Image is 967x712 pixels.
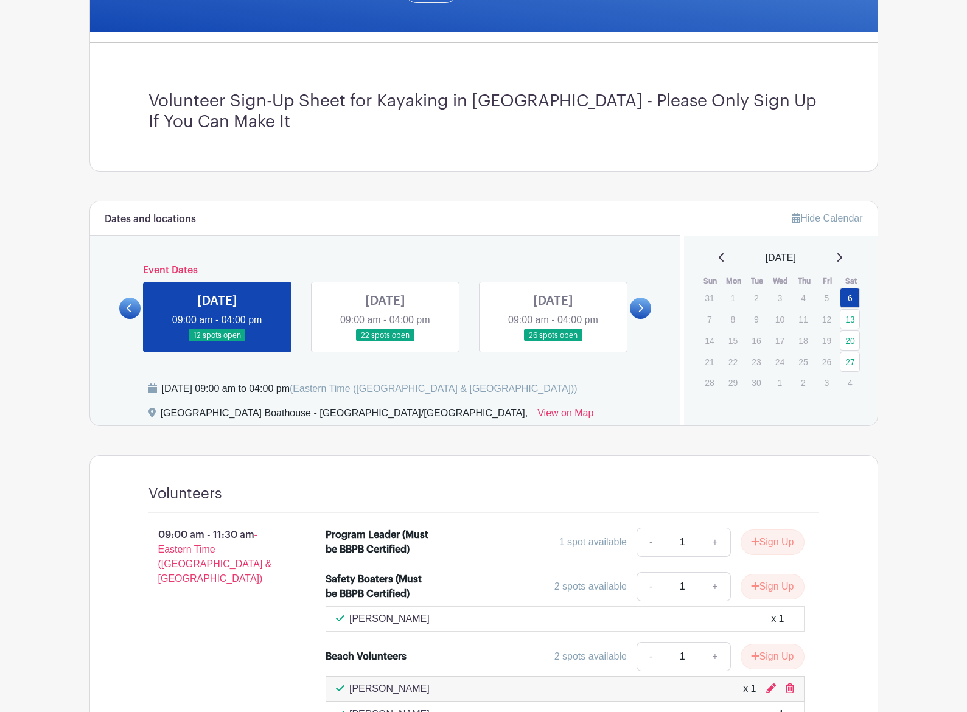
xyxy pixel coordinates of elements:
p: 21 [699,352,719,371]
p: 2 [793,373,813,392]
div: x 1 [743,682,756,696]
th: Sat [839,275,863,287]
th: Wed [769,275,793,287]
div: 2 spots available [554,649,627,664]
a: + [700,528,730,557]
button: Sign Up [741,529,805,555]
div: [GEOGRAPHIC_DATA] Boathouse - [GEOGRAPHIC_DATA]/[GEOGRAPHIC_DATA], [161,406,528,425]
p: 9 [746,310,766,329]
p: 12 [817,310,837,329]
p: 28 [699,373,719,392]
p: 5 [817,288,837,307]
th: Mon [722,275,746,287]
p: 4 [840,373,860,392]
h3: Volunteer Sign-Up Sheet for Kayaking in [GEOGRAPHIC_DATA] - Please Only Sign Up If You Can Make It [148,91,819,132]
a: 6 [840,288,860,308]
a: 13 [840,309,860,329]
a: 20 [840,330,860,351]
p: 23 [746,352,766,371]
span: (Eastern Time ([GEOGRAPHIC_DATA] & [GEOGRAPHIC_DATA])) [290,383,578,394]
span: [DATE] [766,251,796,265]
button: Sign Up [741,574,805,599]
p: 3 [770,288,790,307]
p: 3 [817,373,837,392]
p: 19 [817,331,837,350]
a: Hide Calendar [792,213,862,223]
a: - [637,528,665,557]
a: View on Map [537,406,593,425]
p: 7 [699,310,719,329]
button: Sign Up [741,644,805,669]
p: 17 [770,331,790,350]
div: [DATE] 09:00 am to 04:00 pm [162,382,578,396]
p: 31 [699,288,719,307]
th: Fri [816,275,840,287]
p: 14 [699,331,719,350]
h4: Volunteers [148,485,222,503]
p: 22 [723,352,743,371]
div: Program Leader (Must be BBPB Certified) [326,528,431,557]
p: 18 [793,331,813,350]
a: + [700,572,730,601]
p: 26 [817,352,837,371]
h6: Dates and locations [105,214,196,225]
p: 11 [793,310,813,329]
p: 8 [723,310,743,329]
h6: Event Dates [141,265,630,276]
div: Safety Boaters (Must be BBPB Certified) [326,572,431,601]
p: [PERSON_NAME] [349,682,430,696]
a: - [637,642,665,671]
p: 1 [770,373,790,392]
p: 15 [723,331,743,350]
p: 29 [723,373,743,392]
a: + [700,642,730,671]
div: Beach Volunteers [326,649,407,664]
p: 09:00 am - 11:30 am [129,523,307,591]
p: 10 [770,310,790,329]
p: 24 [770,352,790,371]
th: Tue [745,275,769,287]
p: 1 [723,288,743,307]
div: 1 spot available [559,535,627,550]
th: Sun [699,275,722,287]
div: 2 spots available [554,579,627,594]
a: 27 [840,352,860,372]
div: x 1 [771,612,784,626]
p: [PERSON_NAME] [349,612,430,626]
p: 4 [793,288,813,307]
th: Thu [792,275,816,287]
p: 16 [746,331,766,350]
p: 2 [746,288,766,307]
p: 30 [746,373,766,392]
a: - [637,572,665,601]
p: 25 [793,352,813,371]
